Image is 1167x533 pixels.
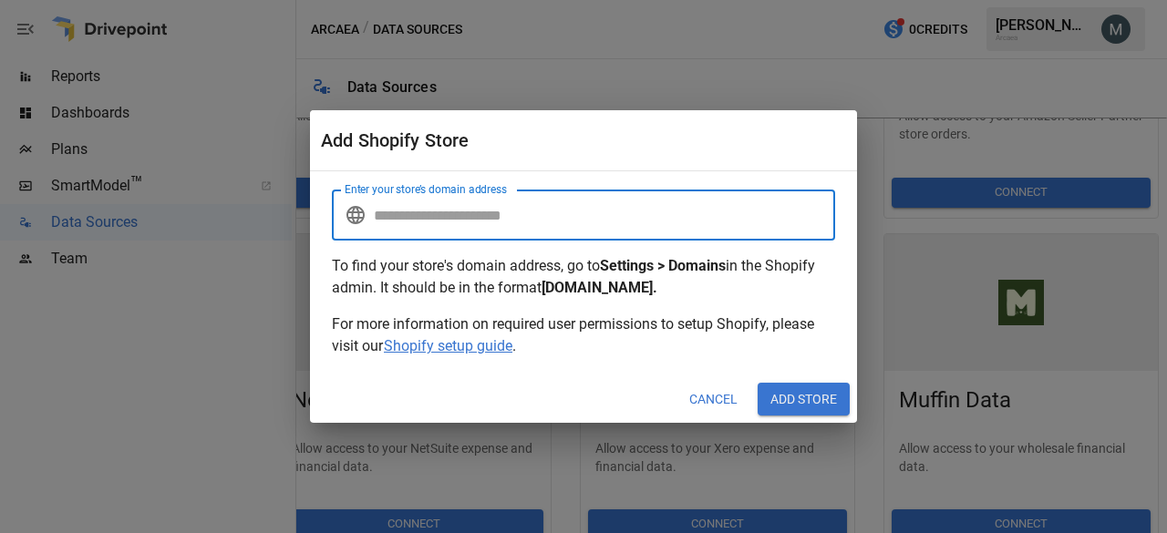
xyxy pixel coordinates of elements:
label: Enter your store’s domain address [345,181,507,197]
b: Settings > Domains [600,257,726,274]
span: Shopify setup guide [383,337,512,354]
p: For more information on required user permissions to setup Shopify, please visit our . [332,313,835,357]
button: Add Store [758,383,850,415]
b: [DOMAIN_NAME]. [542,279,657,296]
button: Cancel [676,383,750,415]
p: To find your store's domain address, go to in the Shopify admin. It should be in the format [332,255,835,299]
div: Add Shopify Store [321,129,583,151]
